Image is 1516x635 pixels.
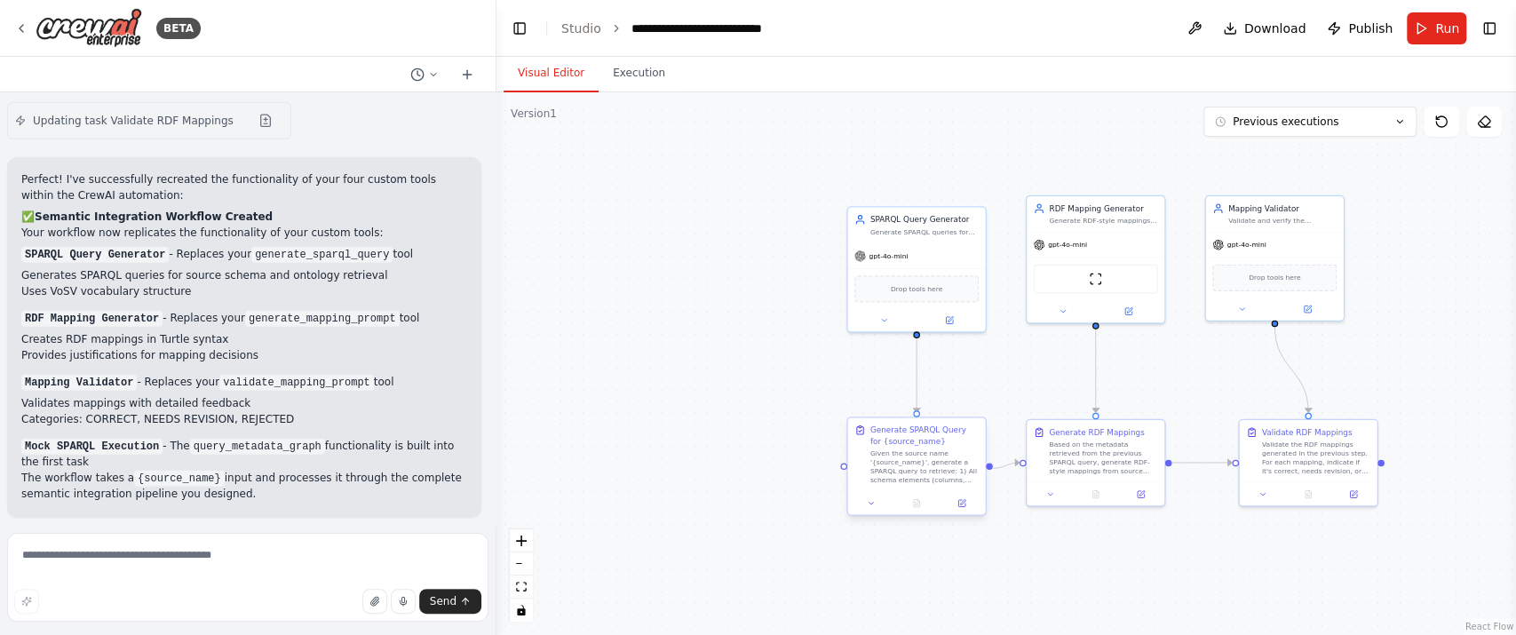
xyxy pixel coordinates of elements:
[362,589,387,614] button: Upload files
[35,210,273,223] strong: Semantic Integration Workflow Created
[21,470,467,502] p: The workflow takes a input and processes it through the complete semantic integration pipeline yo...
[1320,12,1400,44] button: Publish
[245,311,400,327] code: generate_mapping_prompt
[1407,12,1466,44] button: Run
[893,496,940,510] button: No output available
[1244,20,1306,37] span: Download
[21,171,467,203] p: Perfect! I've successfully recreated the functionality of your four custom tools within the CrewA...
[870,449,979,485] div: Given the source name '{source_name}', generate a SPARQL query to retrieve: 1) All schema element...
[419,589,481,614] button: Send
[190,439,325,455] code: query_metadata_graph
[869,251,908,260] span: gpt-4o-mini
[21,411,467,427] li: Categories: CORRECT, NEEDS REVISION, REJECTED
[1049,217,1157,226] div: Generate RDF-style mappings from source schema to semantic view ontology using Turtle syntax base...
[251,247,393,263] code: generate_sparql_query
[1049,441,1157,476] div: Based on the metadata retrieved from the previous SPARQL query, generate RDF-style mappings from ...
[21,395,467,411] li: Validates mappings with detailed feedback
[21,225,467,241] p: Your workflow now replicates the functionality of your custom tools:
[561,20,807,37] nav: breadcrumb
[21,439,163,455] code: Mock SPARQL Execution
[942,496,980,510] button: Open in side panel
[219,375,374,391] code: validate_mapping_prompt
[33,114,234,128] span: Updating task Validate RDF Mappings
[504,55,599,92] button: Visual Editor
[1122,488,1160,501] button: Open in side panel
[430,594,456,608] span: Send
[21,283,467,299] li: Uses VoSV vocabulary structure
[993,457,1020,474] g: Edge from 3a6092ab-23bb-482b-8c45-5e8eadde9497 to 99c42ab9-2dec-4cd2-83fd-2281e61f7a69
[156,18,201,39] div: BETA
[21,209,467,225] h2: ✅
[453,64,481,85] button: Start a new chat
[21,311,163,327] code: RDF Mapping Generator
[917,314,980,327] button: Open in side panel
[1090,329,1101,412] g: Edge from 50349dbc-0675-4222-8280-4543c7e8d18e to 99c42ab9-2dec-4cd2-83fd-2281e61f7a69
[1216,12,1314,44] button: Download
[403,64,446,85] button: Switch to previous chat
[511,107,557,121] div: Version 1
[1477,16,1502,41] button: Show right sidebar
[1048,241,1087,250] span: gpt-4o-mini
[1275,303,1338,316] button: Open in side panel
[1072,488,1119,501] button: No output available
[1097,305,1160,318] button: Open in side panel
[891,283,942,295] span: Drop tools here
[1227,241,1266,250] span: gpt-4o-mini
[21,347,467,363] li: Provides justifications for mapping decisions
[1238,419,1377,507] div: Validate RDF MappingsValidate the RDF mappings generated in the previous step. For each mapping, ...
[510,575,533,599] button: fit view
[1026,195,1165,324] div: RDF Mapping GeneratorGenerate RDF-style mappings from source schema to semantic view ontology usi...
[21,438,467,470] p: - The functionality is built into the first task
[599,55,679,92] button: Execution
[1334,488,1372,501] button: Open in side panel
[1049,426,1144,438] div: Generate RDF Mappings
[391,589,416,614] button: Click to speak your automation idea
[1204,195,1344,321] div: Mapping ValidatorValidate and verify the correctness of generated RDF mappings, providing detaile...
[561,21,601,36] a: Studio
[846,206,986,332] div: SPARQL Query GeneratorGenerate SPARQL queries for retrieving source schema and ontology informati...
[870,214,979,226] div: SPARQL Query Generator
[510,529,533,552] button: zoom in
[1026,419,1165,507] div: Generate RDF MappingsBased on the metadata retrieved from the previous SPARQL query, generate RDF...
[1233,115,1338,129] span: Previous executions
[1203,107,1417,137] button: Previous executions
[1249,273,1300,284] span: Drop tools here
[21,247,169,263] code: SPARQL Query Generator
[134,471,225,487] code: {source_name}
[1228,202,1337,214] div: Mapping Validator
[21,310,467,326] p: - Replaces your tool
[1228,217,1337,226] div: Validate and verify the correctness of generated RDF mappings, providing detailed feedback and re...
[1171,457,1232,469] g: Edge from 99c42ab9-2dec-4cd2-83fd-2281e61f7a69 to ec9ec37a-b915-41b0-88b2-4fcc824564cd
[1262,441,1370,476] div: Validate the RDF mappings generated in the previous step. For each mapping, indicate if it's corr...
[510,552,533,575] button: zoom out
[21,246,467,262] p: - Replaces your tool
[21,375,137,391] code: Mapping Validator
[870,425,979,447] div: Generate SPARQL Query for {source_name}
[510,599,533,622] button: toggle interactivity
[21,331,467,347] li: Creates RDF mappings in Turtle syntax
[870,227,979,236] div: Generate SPARQL queries for retrieving source schema and ontology information from semantic views...
[14,589,39,614] button: Improve this prompt
[846,419,986,519] div: Generate SPARQL Query for {source_name}Given the source name '{source_name}', generate a SPARQL q...
[1348,20,1393,37] span: Publish
[1262,426,1353,438] div: Validate RDF Mappings
[507,16,532,41] button: Hide left sidebar
[1435,20,1459,37] span: Run
[1049,202,1157,214] div: RDF Mapping Generator
[21,374,467,390] p: - Replaces your tool
[1284,488,1331,501] button: No output available
[36,8,142,48] img: Logo
[1089,273,1102,286] img: ScrapeWebsiteTool
[1465,622,1513,631] a: React Flow attribution
[911,337,923,412] g: Edge from 46f4cd6f-d7b3-4ae0-a555-741fcb2cacd7 to 3a6092ab-23bb-482b-8c45-5e8eadde9497
[1269,327,1314,413] g: Edge from 4bfe23a8-c112-4e26-9c65-9876f4ff042e to ec9ec37a-b915-41b0-88b2-4fcc824564cd
[510,529,533,622] div: React Flow controls
[21,267,467,283] li: Generates SPARQL queries for source schema and ontology retrieval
